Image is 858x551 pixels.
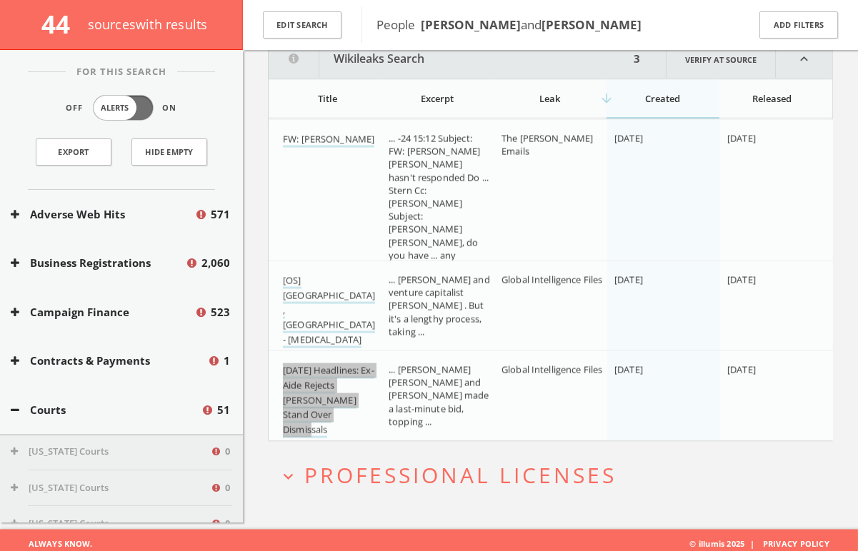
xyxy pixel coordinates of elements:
[763,538,829,549] a: Privacy Policy
[225,445,230,459] span: 0
[225,517,230,531] span: 0
[66,102,84,114] span: Off
[727,273,756,286] span: [DATE]
[11,481,210,495] button: [US_STATE] Courts
[389,132,489,314] span: ... -24 15:12 Subject: FW: [PERSON_NAME] [PERSON_NAME] hasn't responded Do ... Stern Cc: [PERSON_...
[279,463,833,487] button: expand_moreProfessional Licenses
[163,102,177,114] span: On
[502,132,593,158] span: The [PERSON_NAME] Emails
[269,119,833,440] div: grid
[376,16,642,33] span: People
[304,460,617,490] span: Professional Licenses
[263,11,341,39] button: Edit Search
[283,133,374,148] a: FW: [PERSON_NAME]
[283,274,375,378] a: [OS] [GEOGRAPHIC_DATA], [GEOGRAPHIC_DATA] - [MEDICAL_DATA] Giants Struggle,To Crack Brazil Market
[88,16,208,33] span: source s with results
[211,206,230,223] span: 571
[502,273,602,286] span: Global Intelligence Files
[389,92,486,105] div: Excerpt
[11,206,194,223] button: Adverse Web Hits
[727,132,756,145] span: [DATE]
[614,273,643,286] span: [DATE]
[11,255,185,271] button: Business Registrations
[614,92,711,105] div: Created
[201,255,230,271] span: 2,060
[666,40,776,79] a: Verify at source
[389,363,489,428] span: ... [PERSON_NAME] [PERSON_NAME] and [PERSON_NAME] made a last-minute bid, topping ...
[36,138,111,166] a: Export
[269,40,629,79] button: Wikileaks Search
[389,273,490,338] span: ... [PERSON_NAME] and venture capitalist [PERSON_NAME] . But it's a lengthy process, taking ...
[279,467,298,486] i: expand_more
[727,92,818,105] div: Released
[211,304,230,320] span: 523
[11,445,210,459] button: [US_STATE] Courts
[776,40,832,79] i: expand_less
[11,402,201,418] button: Courts
[225,481,230,495] span: 0
[421,16,521,33] b: [PERSON_NAME]
[11,517,210,531] button: [US_STATE] Courts
[629,40,644,79] div: 3
[41,7,82,41] span: 44
[502,363,602,376] span: Global Intelligence Files
[759,11,838,39] button: Add Filters
[66,65,177,79] span: For This Search
[283,92,373,105] div: Title
[502,92,599,105] div: Leak
[131,138,207,166] button: Hide Empty
[614,363,643,376] span: [DATE]
[421,16,542,33] span: and
[542,16,642,33] b: [PERSON_NAME]
[614,132,643,145] span: [DATE]
[11,353,207,369] button: Contracts & Payments
[224,353,230,369] span: 1
[599,91,614,106] i: arrow_downward
[744,538,760,549] span: |
[11,304,194,320] button: Campaign Finance
[217,402,230,418] span: 51
[283,364,374,438] a: [DATE] Headlines: Ex-Aide Rejects [PERSON_NAME] Stand Over Dismissals
[727,363,756,376] span: [DATE]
